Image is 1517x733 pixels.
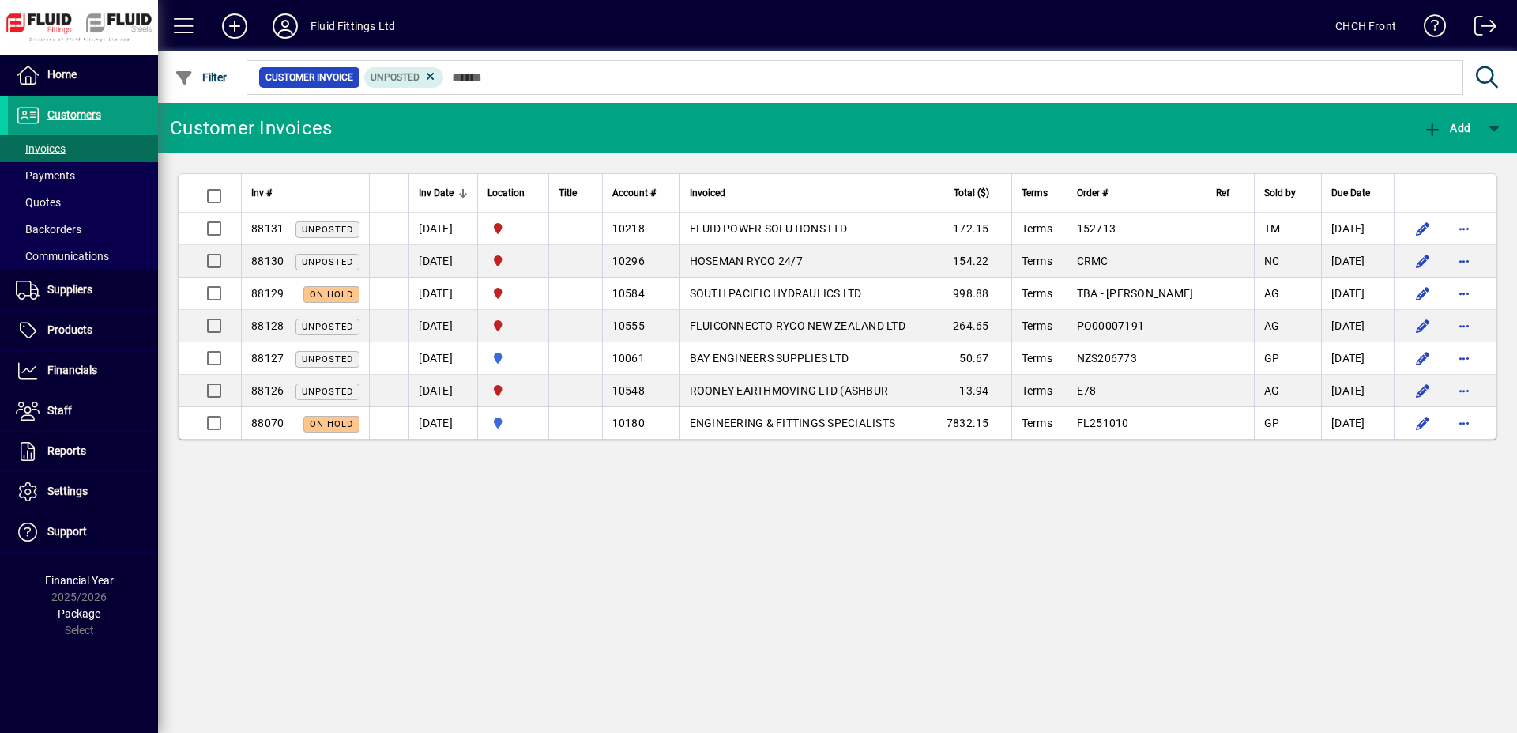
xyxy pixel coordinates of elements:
[251,352,284,365] span: 88127
[690,184,725,202] span: Invoiced
[302,225,353,235] span: Unposted
[917,245,1011,278] td: 154.22
[487,382,539,399] span: CHRISTCHURCH
[1077,319,1145,332] span: PO00007191
[1321,213,1394,245] td: [DATE]
[612,184,670,202] div: Account #
[612,352,645,365] span: 10061
[47,485,88,497] span: Settings
[954,184,989,202] span: Total ($)
[487,414,539,432] span: AUCKLAND
[8,391,158,431] a: Staff
[1264,352,1280,365] span: GP
[1419,114,1474,142] button: Add
[612,222,645,235] span: 10218
[58,607,100,620] span: Package
[927,184,1003,202] div: Total ($)
[171,63,232,92] button: Filter
[1321,310,1394,342] td: [DATE]
[1321,375,1394,407] td: [DATE]
[8,270,158,310] a: Suppliers
[408,375,477,407] td: [DATE]
[612,255,645,267] span: 10296
[487,285,539,302] span: CHRISTCHURCH
[1264,184,1312,202] div: Sold by
[310,289,353,300] span: On hold
[1410,216,1436,241] button: Edit
[8,472,158,512] a: Settings
[170,115,332,141] div: Customer Invoices
[408,310,477,342] td: [DATE]
[1216,184,1244,202] div: Ref
[311,13,395,39] div: Fluid Fittings Ltd
[251,222,284,235] span: 88131
[1331,184,1370,202] span: Due Date
[1462,3,1497,55] a: Logout
[1077,287,1194,300] span: TBA - [PERSON_NAME]
[1451,281,1477,306] button: More options
[690,255,803,267] span: HOSEMAN RYCO 24/7
[1264,319,1280,332] span: AG
[371,72,420,83] span: Unposted
[408,245,477,278] td: [DATE]
[16,196,61,209] span: Quotes
[1451,216,1477,241] button: More options
[1410,281,1436,306] button: Edit
[1077,255,1109,267] span: CRMC
[45,574,114,587] span: Financial Year
[1264,417,1280,429] span: GP
[1451,248,1477,274] button: More options
[917,278,1011,310] td: 998.88
[1451,378,1477,403] button: More options
[1410,248,1436,274] button: Edit
[8,432,158,471] a: Reports
[1423,122,1470,134] span: Add
[690,352,849,365] span: BAY ENGINEERS SUPPLIES LTD
[47,323,92,336] span: Products
[1451,346,1477,371] button: More options
[8,162,158,189] a: Payments
[16,250,109,263] span: Communications
[1321,245,1394,278] td: [DATE]
[1264,384,1280,397] span: AG
[612,287,645,300] span: 10584
[8,311,158,350] a: Products
[8,189,158,216] a: Quotes
[8,512,158,552] a: Support
[175,71,228,84] span: Filter
[1321,407,1394,439] td: [DATE]
[302,387,353,397] span: Unposted
[487,184,525,202] span: Location
[47,108,101,121] span: Customers
[16,142,66,155] span: Invoices
[251,384,284,397] span: 88126
[251,255,284,267] span: 88130
[8,135,158,162] a: Invoices
[1410,378,1436,403] button: Edit
[917,213,1011,245] td: 172.15
[1451,313,1477,338] button: More options
[47,525,87,538] span: Support
[8,351,158,391] a: Financials
[612,184,656,202] span: Account #
[310,419,353,429] span: On hold
[1077,184,1196,202] div: Order #
[1321,278,1394,310] td: [DATE]
[1331,184,1384,202] div: Due Date
[408,278,477,310] td: [DATE]
[251,287,284,300] span: 88129
[1077,222,1116,235] span: 152713
[302,322,353,332] span: Unposted
[1022,184,1048,202] span: Terms
[1022,287,1052,300] span: Terms
[364,67,444,88] mat-chip: Customer Invoice Status: Unposted
[690,184,907,202] div: Invoiced
[1264,222,1281,235] span: TM
[1264,287,1280,300] span: AG
[1216,184,1229,202] span: Ref
[917,407,1011,439] td: 7832.15
[690,384,889,397] span: ROONEY EARTHMOVING LTD (ASHBUR
[1410,346,1436,371] button: Edit
[690,319,905,332] span: FLUICONNECTO RYCO NEW ZEALAND LTD
[408,407,477,439] td: [DATE]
